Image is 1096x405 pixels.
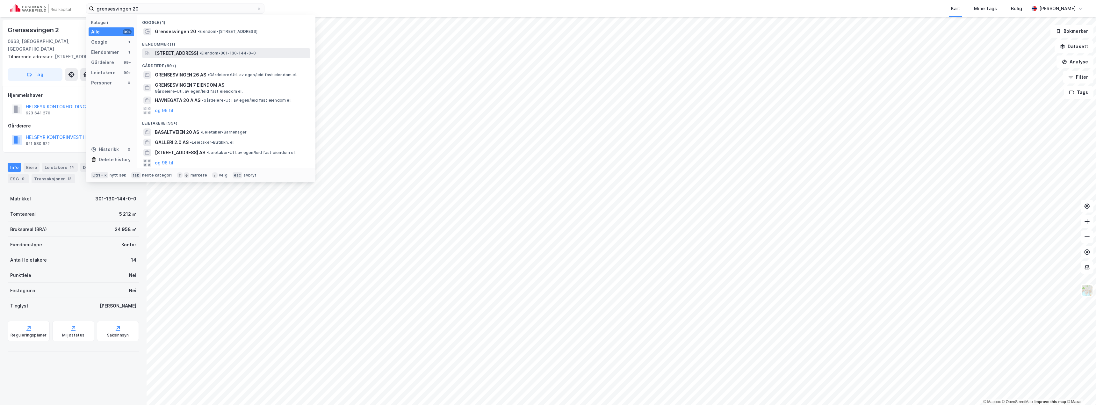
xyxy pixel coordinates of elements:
[91,79,112,87] div: Personer
[155,97,200,104] span: HAVNEGATA 20 A AS
[206,150,208,155] span: •
[1056,55,1093,68] button: Analyse
[199,51,256,56] span: Eiendom • 301-130-144-0-0
[8,54,55,59] span: Tilhørende adresser:
[115,226,136,233] div: 24 958 ㎡
[8,91,139,99] div: Hjemmelshaver
[121,241,136,249] div: Kontor
[207,72,297,77] span: Gårdeiere • Utl. av egen/leid fast eiendom el.
[8,25,60,35] div: Grensesvingen 2
[107,333,129,338] div: Saksinnsyn
[1081,284,1093,296] img: Z
[198,29,199,34] span: •
[91,20,134,25] div: Kategori
[199,51,201,55] span: •
[10,302,28,310] div: Tinglyst
[190,140,192,145] span: •
[155,81,308,89] span: GRENSESVINGEN 7 EIENDOM AS
[126,40,132,45] div: 1
[26,141,50,146] div: 921 580 622
[91,59,114,66] div: Gårdeiere
[10,226,47,233] div: Bruksareal (BRA)
[131,172,141,178] div: tab
[1064,86,1093,99] button: Tags
[80,163,112,172] div: Datasett
[10,256,47,264] div: Antall leietakere
[155,49,198,57] span: [STREET_ADDRESS]
[20,176,26,182] div: 9
[95,195,136,203] div: 301-130-144-0-0
[983,400,1001,404] a: Mapbox
[1063,71,1093,83] button: Filter
[207,72,209,77] span: •
[202,98,292,103] span: Gårdeiere • Utl. av egen/leid fast eiendom el.
[155,89,243,94] span: Gårdeiere • Utl. av egen/leid fast eiendom el.
[1011,5,1022,12] div: Bolig
[219,173,227,178] div: velg
[68,164,75,170] div: 14
[137,37,315,48] div: Eiendommer (1)
[126,80,132,85] div: 0
[1002,400,1033,404] a: OpenStreetMap
[66,176,73,182] div: 12
[8,163,21,172] div: Info
[8,174,29,183] div: ESG
[951,5,960,12] div: Kart
[190,140,235,145] span: Leietaker • Butikkh. el.
[1064,374,1096,405] iframe: Chat Widget
[126,50,132,55] div: 1
[10,241,42,249] div: Eiendomstype
[10,210,36,218] div: Tomteareal
[1035,400,1066,404] a: Improve this map
[24,163,40,172] div: Eiere
[1064,374,1096,405] div: Kontrollprogram for chat
[8,68,62,81] button: Tag
[26,111,50,116] div: 923 641 270
[110,173,126,178] div: nytt søk
[137,15,315,26] div: Google (1)
[91,28,100,36] div: Alle
[129,287,136,294] div: Nei
[129,271,136,279] div: Nei
[91,69,116,76] div: Leietakere
[123,70,132,75] div: 99+
[137,58,315,70] div: Gårdeiere (99+)
[91,172,108,178] div: Ctrl + k
[99,156,131,163] div: Delete history
[42,163,78,172] div: Leietakere
[1055,40,1093,53] button: Datasett
[10,271,31,279] div: Punktleie
[191,173,207,178] div: markere
[155,128,199,136] span: BASALTVEIEN 20 AS
[206,150,296,155] span: Leietaker • Utl. av egen/leid fast eiendom el.
[198,29,257,34] span: Eiendom • [STREET_ADDRESS]
[155,107,173,114] button: og 96 til
[155,139,189,146] span: GALLERI 2.0 AS
[126,147,132,152] div: 0
[8,38,89,53] div: 0663, [GEOGRAPHIC_DATA], [GEOGRAPHIC_DATA]
[119,210,136,218] div: 5 212 ㎡
[1039,5,1076,12] div: [PERSON_NAME]
[200,130,247,135] span: Leietaker • Barnehager
[91,48,119,56] div: Eiendommer
[1050,25,1093,38] button: Bokmerker
[10,4,71,13] img: cushman-wakefield-realkapital-logo.202ea83816669bd177139c58696a8fa1.svg
[94,4,256,13] input: Søk på adresse, matrikkel, gårdeiere, leietakere eller personer
[155,28,196,35] span: Grensesvingen 20
[155,159,173,167] button: og 96 til
[123,29,132,34] div: 99+
[123,60,132,65] div: 99+
[11,333,47,338] div: Reguleringsplaner
[8,53,134,61] div: [STREET_ADDRESS]
[131,256,136,264] div: 14
[8,122,139,130] div: Gårdeiere
[200,130,202,134] span: •
[155,149,205,156] span: [STREET_ADDRESS] AS
[233,172,242,178] div: esc
[10,195,31,203] div: Matrikkel
[243,173,256,178] div: avbryt
[91,38,107,46] div: Google
[32,174,75,183] div: Transaksjoner
[91,146,119,153] div: Historikk
[100,302,136,310] div: [PERSON_NAME]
